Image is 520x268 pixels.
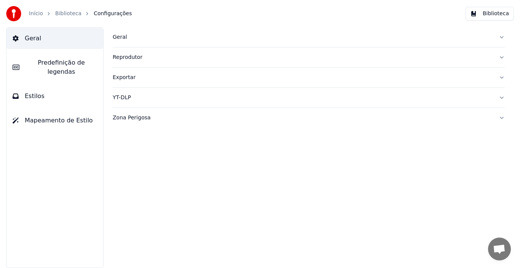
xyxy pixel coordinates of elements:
[94,10,132,17] span: Configurações
[25,34,41,43] span: Geral
[113,68,505,87] button: Exportar
[55,10,81,17] a: Biblioteca
[113,54,493,61] div: Reprodutor
[6,6,21,21] img: youka
[113,114,493,122] div: Zona Perigosa
[113,27,505,47] button: Geral
[6,52,103,82] button: Predefinição de legendas
[113,108,505,128] button: Zona Perigosa
[6,110,103,131] button: Mapeamento de Estilo
[29,10,43,17] a: Início
[466,7,514,21] button: Biblioteca
[488,238,511,260] a: Conversa aberta
[113,48,505,67] button: Reprodutor
[6,28,103,49] button: Geral
[113,74,493,81] div: Exportar
[25,116,93,125] span: Mapeamento de Estilo
[29,10,132,17] nav: breadcrumb
[113,88,505,108] button: YT-DLP
[6,86,103,107] button: Estilos
[113,94,493,101] div: YT-DLP
[26,58,97,76] span: Predefinição de legendas
[113,33,493,41] div: Geral
[25,92,45,101] span: Estilos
